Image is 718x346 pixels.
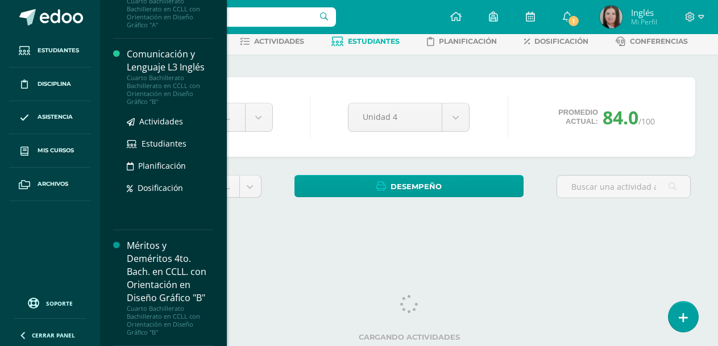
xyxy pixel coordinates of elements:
a: Conferencias [616,32,688,51]
a: Estudiantes [127,137,213,150]
div: Cuarto Bachillerato Bachillerato en CCLL con Orientación en Diseño Gráfico "B" [127,74,213,106]
div: Cuarto Bachillerato Bachillerato en CCLL con Orientación en Diseño Gráfico "B" [127,305,213,336]
span: Estudiantes [348,37,400,45]
span: Planificación [439,37,497,45]
a: Unidad 4 [348,103,470,131]
a: Comunicación y Lenguaje L3 InglésCuarto Bachillerato Bachillerato en CCLL con Orientación en Dise... [127,48,213,106]
span: Planificación [138,160,186,171]
span: Mi Perfil [631,17,657,27]
span: Desempeño [391,176,442,197]
img: e03ec1ec303510e8e6f60bf4728ca3bf.png [600,6,622,28]
span: Conferencias [630,37,688,45]
span: /100 [638,116,655,127]
span: Actividades [254,37,304,45]
a: Actividades [240,32,304,51]
a: Actividades [127,115,213,128]
span: Disciplina [38,80,71,89]
span: 84.0 [603,105,638,130]
a: Dosificación [524,32,588,51]
span: Promedio actual: [558,108,598,126]
a: Estudiantes [9,34,91,68]
span: Inglés [631,7,657,18]
input: Buscar una actividad aquí... [557,176,690,198]
a: Disciplina [9,68,91,101]
span: Soporte [46,299,73,307]
a: Mis cursos [9,134,91,168]
span: Dosificación [534,37,588,45]
a: Soporte [14,295,86,310]
span: Unidad 4 [363,103,428,130]
a: Asistencia [9,101,91,135]
label: Cargando actividades [127,333,691,341]
span: Cerrar panel [32,331,75,339]
a: Planificación [127,159,213,172]
a: Méritos y Deméritos 4to. Bach. en CCLL. con Orientación en Diseño Gráfico "B"Cuarto Bachillerato ... [127,239,213,337]
div: Méritos y Deméritos 4to. Bach. en CCLL. con Orientación en Diseño Gráfico "B" [127,239,213,305]
a: Planificación [427,32,497,51]
span: Estudiantes [142,138,186,149]
span: Archivos [38,180,68,189]
span: 1 [567,15,580,27]
span: Asistencia [38,112,73,122]
a: Estudiantes [331,32,400,51]
a: Dosificación [127,181,213,194]
span: Dosificación [138,182,183,193]
span: Actividades [139,116,183,127]
a: Archivos [9,168,91,201]
div: Comunicación y Lenguaje L3 Inglés [127,48,213,74]
span: Estudiantes [38,46,79,55]
span: Mis cursos [38,146,74,155]
a: Desempeño [294,175,524,197]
